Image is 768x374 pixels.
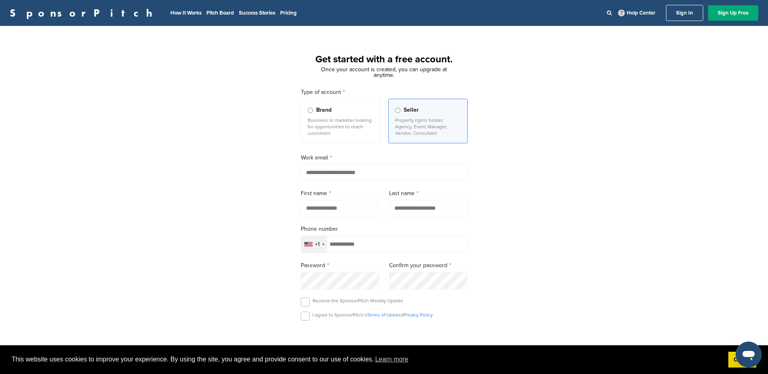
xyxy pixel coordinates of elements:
a: SponsorPitch [10,8,157,18]
input: Brand Business or marketer looking for opportunities to reach customers [308,108,313,113]
a: Pricing [280,10,297,16]
label: Work email [301,153,468,162]
label: Password [301,261,379,270]
a: dismiss cookie message [728,352,756,368]
h1: Get started with a free account. [291,52,477,67]
a: Success Stories [239,10,275,16]
p: I agree to SponsorPitch’s and [313,312,433,318]
span: Seller [404,106,419,115]
p: Business or marketer looking for opportunities to reach customers [308,117,373,136]
span: Brand [316,106,332,115]
p: Property rights holder, Agency, Event Manager, Vendor, Consultant [395,117,461,136]
label: Last name [389,189,468,198]
iframe: reCAPTCHA [338,330,430,354]
a: Help Center [617,8,657,18]
p: Receive the SponsorPitch Weekly Update [313,297,403,304]
a: Privacy Policy [403,312,433,318]
div: +1 [315,242,320,247]
label: Phone number [301,225,468,234]
span: This website uses cookies to improve your experience. By using the site, you agree and provide co... [12,353,722,365]
a: How It Works [170,10,202,16]
span: Once your account is created, you can upgrade at anytime. [321,66,447,79]
label: Type of account [301,88,468,97]
input: Seller Property rights holder, Agency, Event Manager, Vendor, Consultant [395,108,400,113]
div: Selected country [301,236,327,253]
label: Confirm your password [389,261,468,270]
a: Sign Up Free [708,5,758,21]
a: Sign In [666,5,703,21]
iframe: Button to launch messaging window [736,342,762,368]
a: Pitch Board [206,10,234,16]
label: First name [301,189,379,198]
a: Terms of Use [367,312,395,318]
a: learn more about cookies [374,353,410,365]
